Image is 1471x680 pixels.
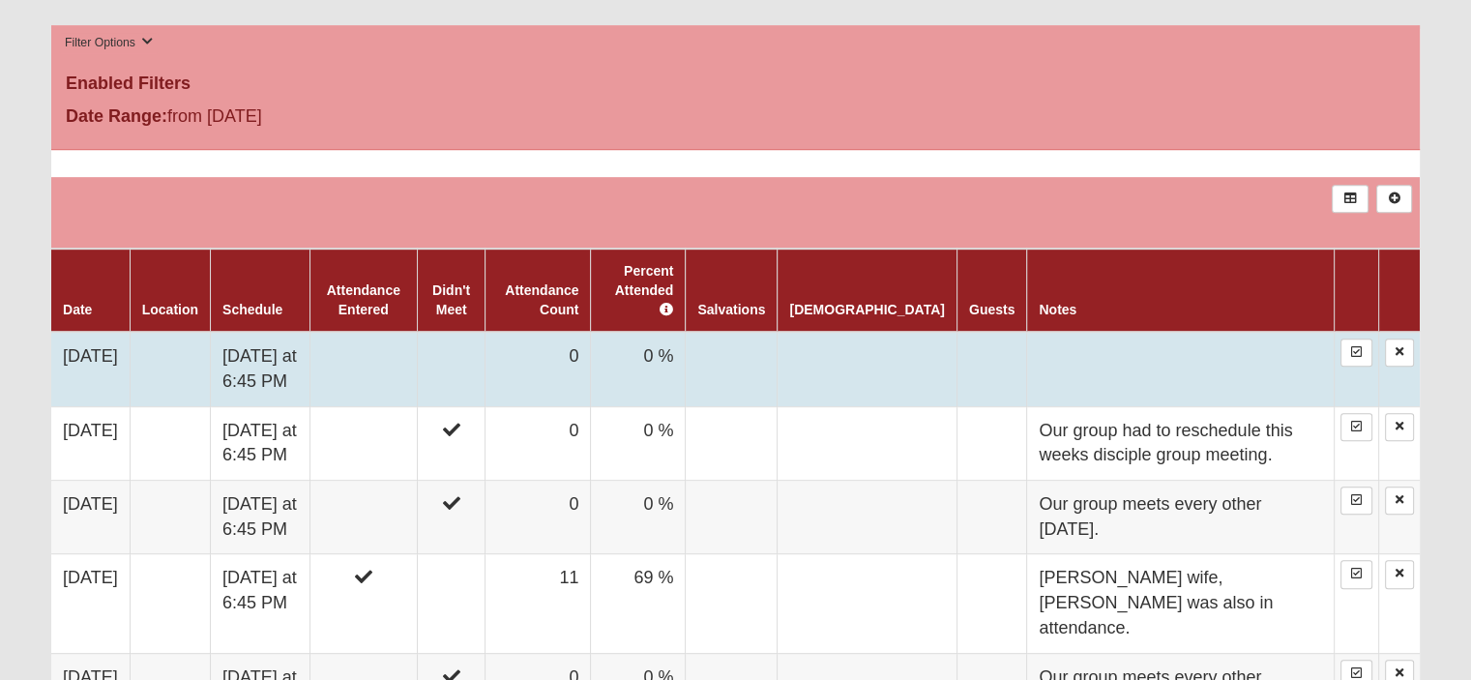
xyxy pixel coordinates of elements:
[59,33,159,53] button: Filter Options
[66,74,1405,95] h4: Enabled Filters
[1340,413,1372,441] a: Enter Attendance
[1385,487,1414,515] a: Delete
[615,263,674,317] a: Percent Attended
[1340,560,1372,588] a: Enter Attendance
[591,332,686,406] td: 0 %
[1027,406,1335,480] td: Our group had to reschedule this weeks disciple group meeting.
[485,554,591,653] td: 11
[51,406,130,480] td: [DATE]
[485,481,591,554] td: 0
[211,481,310,554] td: [DATE] at 6:45 PM
[591,406,686,480] td: 0 %
[1027,481,1335,554] td: Our group meets every other [DATE].
[591,554,686,653] td: 69 %
[327,282,400,317] a: Attendance Entered
[1340,339,1372,367] a: Enter Attendance
[211,554,310,653] td: [DATE] at 6:45 PM
[51,554,130,653] td: [DATE]
[686,249,778,332] th: Salvations
[51,103,508,134] div: from [DATE]
[591,481,686,554] td: 0 %
[63,302,92,317] a: Date
[432,282,470,317] a: Didn't Meet
[51,481,130,554] td: [DATE]
[211,332,310,406] td: [DATE] at 6:45 PM
[1332,185,1368,213] a: Export to Excel
[1385,339,1414,367] a: Delete
[778,249,956,332] th: [DEMOGRAPHIC_DATA]
[211,406,310,480] td: [DATE] at 6:45 PM
[1376,185,1412,213] a: Alt+N
[66,103,167,130] label: Date Range:
[1039,302,1076,317] a: Notes
[1340,487,1372,515] a: Enter Attendance
[485,332,591,406] td: 0
[222,302,282,317] a: Schedule
[1027,554,1335,653] td: [PERSON_NAME] wife, [PERSON_NAME] was also in attendance.
[142,302,198,317] a: Location
[505,282,578,317] a: Attendance Count
[956,249,1026,332] th: Guests
[51,332,130,406] td: [DATE]
[1385,413,1414,441] a: Delete
[1385,560,1414,588] a: Delete
[485,406,591,480] td: 0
